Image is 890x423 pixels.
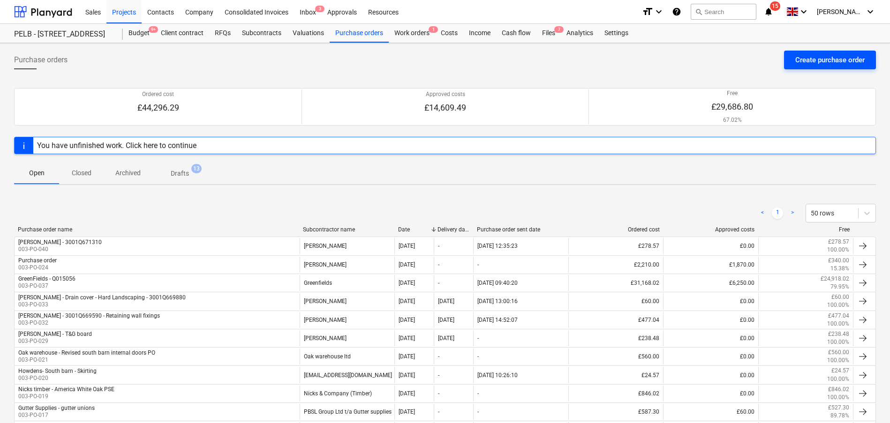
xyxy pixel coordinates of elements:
div: £0.00 [663,386,758,401]
a: Analytics [561,24,599,43]
p: 100.00% [827,246,849,254]
p: £24,918.02 [821,275,849,283]
p: 100.00% [827,338,849,346]
a: Settings [599,24,634,43]
p: £238.48 [828,330,849,338]
div: Purchase order name [18,226,295,233]
span: 3 [315,6,324,12]
p: Closed [70,168,93,178]
div: [PERSON_NAME] - Drain cover - Hard Landscaping - 3001Q669880 [18,294,186,301]
div: - [438,372,439,378]
span: 9+ [149,26,158,33]
div: £0.00 [663,293,758,309]
p: 003-PO-033 [18,301,186,309]
div: [DATE] [438,298,454,304]
a: Budget9+ [123,24,155,43]
div: [DATE] [399,353,415,360]
div: Date [398,226,430,233]
div: Gutter Supplies - gutter unions [18,405,95,411]
p: Drafts [171,169,189,178]
p: £14,609.49 [424,102,466,113]
div: £0.00 [663,367,758,383]
p: Ordered cost [137,90,179,98]
p: Approved costs [424,90,466,98]
div: [PERSON_NAME] [300,238,395,254]
div: [DATE] [399,372,415,378]
a: Page 1 is your current page [772,208,783,219]
div: [PERSON_NAME] [300,330,395,346]
p: 100.00% [827,356,849,364]
p: £29,686.80 [711,101,753,112]
a: Next page [787,208,798,219]
i: notifications [764,6,773,17]
div: Create purchase order [795,54,865,66]
div: - [438,243,439,249]
span: 1 [429,26,438,33]
div: [PERSON_NAME] - 3001Q671310 [18,239,102,245]
div: [DATE] [399,261,415,268]
div: Income [463,24,496,43]
div: Oak warehouse - Revised south barn internal doors PO [18,349,155,356]
div: £60.00 [568,293,664,309]
div: Approved costs [667,226,755,233]
div: [DATE] [438,335,454,341]
p: 15.38% [830,265,849,273]
div: Nicks & Company (Timber) [300,386,395,401]
a: Valuations [287,24,330,43]
button: Create purchase order [784,51,876,69]
a: Costs [435,24,463,43]
span: 15 [770,1,780,11]
span: [PERSON_NAME] [817,8,864,15]
div: [DATE] 13:00:16 [477,298,518,304]
p: £44,296.29 [137,102,179,113]
div: Free [762,226,850,233]
span: search [695,8,702,15]
p: 003-PO-021 [18,356,155,364]
div: £0.00 [663,238,758,254]
div: [DATE] 14:52:07 [477,317,518,323]
div: [DATE] [399,408,415,415]
div: [EMAIL_ADDRESS][DOMAIN_NAME] [300,367,395,383]
div: - [438,280,439,286]
p: 003-PO-020 [18,374,97,382]
p: 67.02% [711,116,753,124]
div: - [438,408,439,415]
p: £278.57 [828,238,849,246]
div: £0.00 [663,349,758,364]
div: £560.00 [568,349,664,364]
div: £1,870.00 [663,257,758,273]
div: Cash flow [496,24,536,43]
div: Purchase order [18,257,57,264]
div: Subcontracts [236,24,287,43]
div: [DATE] [399,317,415,323]
div: Delivery date [437,226,469,233]
div: [DATE] [399,335,415,341]
p: £846.02 [828,386,849,393]
p: 003-PO-029 [18,337,92,345]
div: [DATE] 12:35:23 [477,243,518,249]
button: Search [691,4,756,20]
div: [DATE] [399,280,415,286]
div: [PERSON_NAME] [300,312,395,328]
div: Ordered cost [572,226,660,233]
i: Knowledge base [672,6,681,17]
p: £24.57 [831,367,849,375]
p: £340.00 [828,257,849,265]
div: Client contract [155,24,209,43]
div: - [438,353,439,360]
div: £24.57 [568,367,664,383]
a: Previous page [757,208,768,219]
div: Files [536,24,561,43]
p: 003-PO-019 [18,393,114,401]
div: £278.57 [568,238,664,254]
div: Nicks timber - America White Oak PSE [18,386,114,393]
p: £477.04 [828,312,849,320]
p: £60.00 [831,293,849,301]
div: - [438,261,439,268]
div: - [477,335,479,341]
p: 003-PO-032 [18,319,160,327]
p: Archived [115,168,141,178]
div: Oak warehouse ltd [300,349,395,364]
